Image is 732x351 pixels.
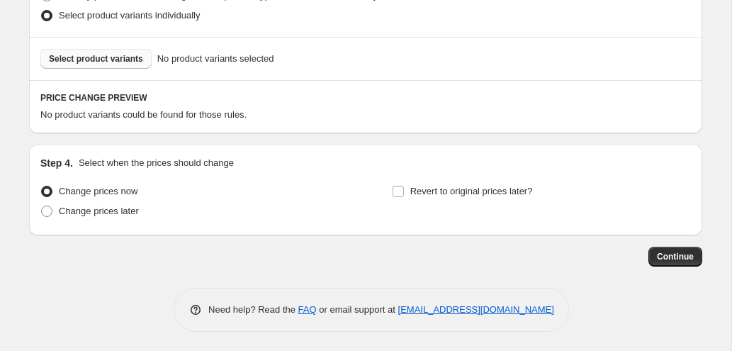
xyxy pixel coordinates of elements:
span: No product variants could be found for those rules. [40,109,247,120]
button: Select product variants [40,49,152,69]
button: Continue [648,247,702,267]
span: Select product variants individually [59,10,200,21]
span: or email support at [317,304,398,315]
a: FAQ [298,304,317,315]
h2: Step 4. [40,156,73,170]
h6: PRICE CHANGE PREVIEW [40,92,691,104]
a: [EMAIL_ADDRESS][DOMAIN_NAME] [398,304,554,315]
span: Need help? Read the [208,304,298,315]
span: Revert to original prices later? [410,186,533,196]
p: Select when the prices should change [79,156,234,170]
span: Continue [657,251,694,262]
span: No product variants selected [157,52,274,66]
span: Change prices later [59,206,139,216]
span: Select product variants [49,53,143,65]
span: Change prices now [59,186,137,196]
